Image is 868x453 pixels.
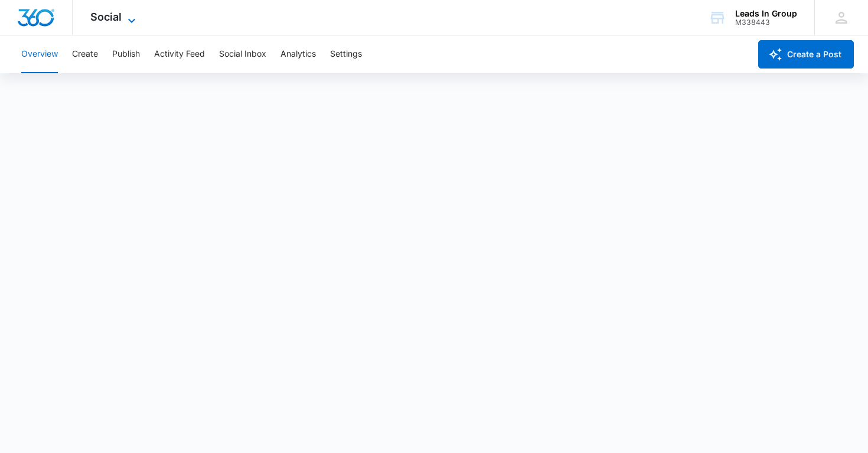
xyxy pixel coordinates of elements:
[90,11,122,23] span: Social
[735,18,797,27] div: account id
[758,40,854,69] button: Create a Post
[219,35,266,73] button: Social Inbox
[280,35,316,73] button: Analytics
[154,35,205,73] button: Activity Feed
[330,35,362,73] button: Settings
[735,9,797,18] div: account name
[72,35,98,73] button: Create
[21,35,58,73] button: Overview
[112,35,140,73] button: Publish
